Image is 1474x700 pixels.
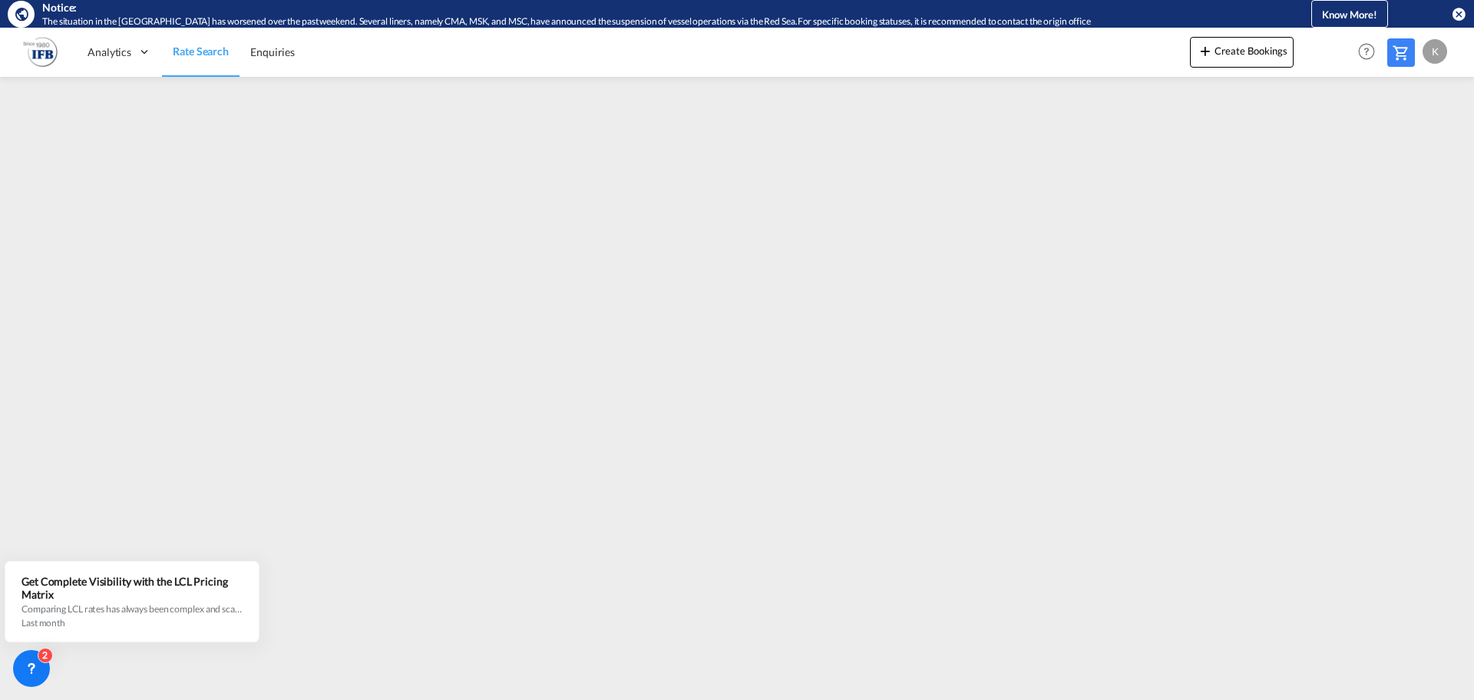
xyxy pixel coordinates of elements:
[1322,8,1377,21] span: Know More!
[77,27,162,77] div: Analytics
[240,27,306,77] a: Enquiries
[42,15,1248,28] div: The situation in the Red Sea has worsened over the past weekend. Several liners, namely CMA, MSK,...
[173,45,229,58] span: Rate Search
[1196,41,1215,60] md-icon: icon-plus 400-fg
[1423,39,1447,64] div: K
[23,35,58,69] img: b628ab10256c11eeb52753acbc15d091.png
[1190,37,1294,68] button: icon-plus 400-fgCreate Bookings
[88,45,131,60] span: Analytics
[250,45,295,58] span: Enquiries
[1451,6,1466,22] button: icon-close-circle
[1353,38,1380,65] span: Help
[1353,38,1387,66] div: Help
[162,27,240,77] a: Rate Search
[14,6,29,22] md-icon: icon-earth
